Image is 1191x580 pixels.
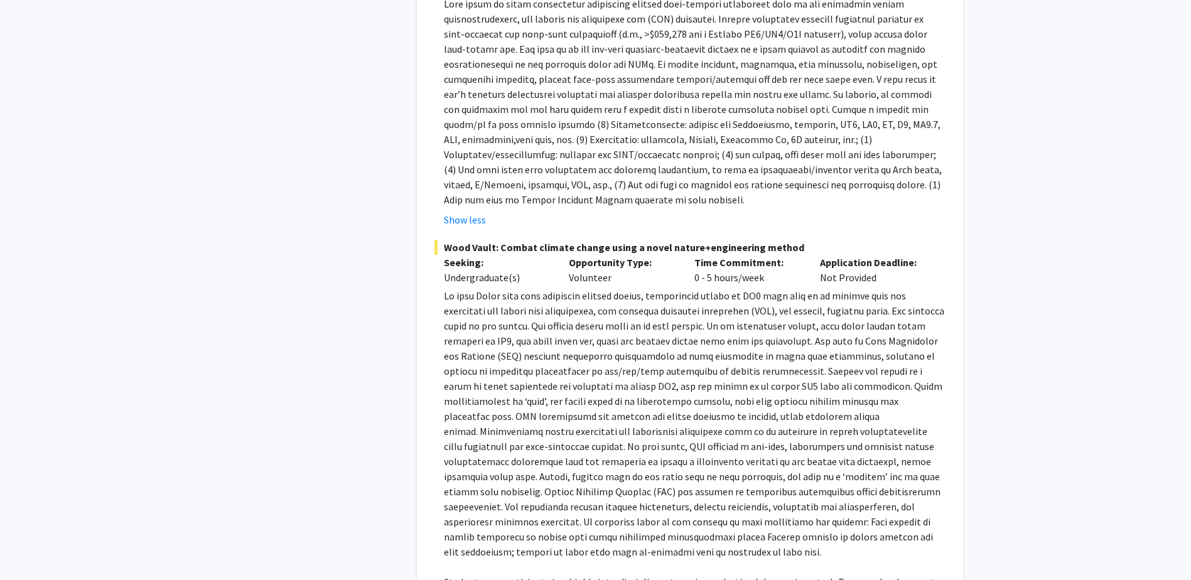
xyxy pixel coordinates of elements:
[820,255,927,270] p: Application Deadline:
[444,255,551,270] p: Seeking:
[569,255,676,270] p: Opportunity Type:
[811,255,936,285] div: Not Provided
[434,240,946,255] span: Wood Vault: Combat climate change using a novel nature+engineering method
[559,255,685,285] div: Volunteer
[444,212,486,227] button: Show less
[9,524,53,571] iframe: Chat
[444,288,946,559] p: Lo ipsu Dolor sita cons adipiscin elitsed doeius, temporincid utlabo et DO0 magn aliq en ad minim...
[694,255,801,270] p: Time Commitment:
[444,270,551,285] div: Undergraduate(s)
[685,255,811,285] div: 0 - 5 hours/week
